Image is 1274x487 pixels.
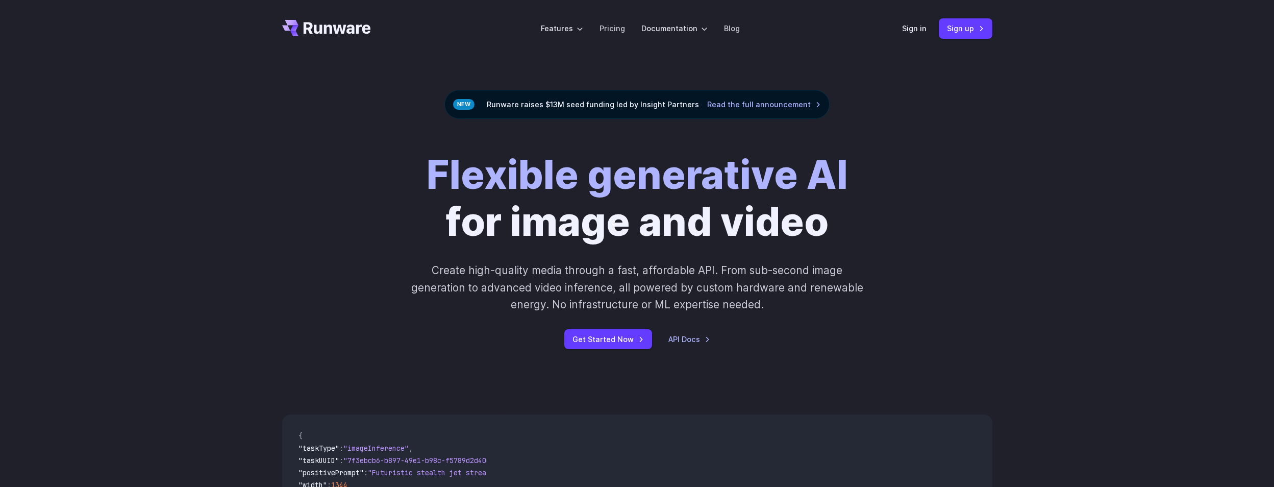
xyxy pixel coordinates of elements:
[298,468,364,477] span: "positivePrompt"
[541,22,583,34] label: Features
[427,151,848,199] strong: Flexible generative AI
[409,444,413,453] span: ,
[724,22,740,34] a: Blog
[444,90,830,119] div: Runware raises $13M seed funding led by Insight Partners
[343,456,498,465] span: "7f3ebcb6-b897-49e1-b98c-f5789d2d40d7"
[902,22,927,34] a: Sign in
[339,456,343,465] span: :
[343,444,409,453] span: "imageInference"
[427,152,848,246] h1: for image and video
[707,99,821,110] a: Read the full announcement
[368,468,739,477] span: "Futuristic stealth jet streaking through a neon-lit cityscape with glowing purple exhaust"
[599,22,625,34] a: Pricing
[298,456,339,465] span: "taskUUID"
[298,444,339,453] span: "taskType"
[282,20,371,36] a: Go to /
[641,22,708,34] label: Documentation
[564,329,652,349] a: Get Started Now
[364,468,368,477] span: :
[298,431,303,441] span: {
[668,333,710,345] a: API Docs
[410,262,864,313] p: Create high-quality media through a fast, affordable API. From sub-second image generation to adv...
[339,444,343,453] span: :
[939,18,992,38] a: Sign up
